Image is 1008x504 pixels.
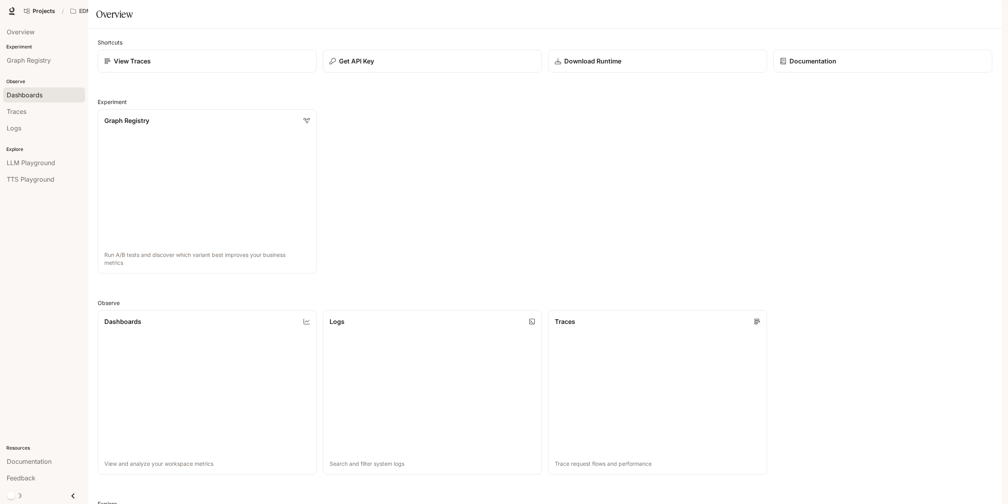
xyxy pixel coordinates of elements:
span: Projects [33,8,55,15]
p: Download Runtime [564,56,621,66]
p: Dashboards [104,317,141,326]
p: View Traces [114,56,151,66]
p: Logs [330,317,345,326]
p: Graph Registry [104,116,149,125]
a: TracesTrace request flows and performance [548,310,767,474]
p: Documentation [789,56,836,66]
a: LogsSearch and filter system logs [323,310,542,474]
p: Get API Key [339,56,374,66]
h2: Observe [98,299,992,307]
h2: Shortcuts [98,38,992,46]
h2: Experiment [98,98,992,106]
a: Go to projects [20,3,59,19]
h1: Overview [96,6,133,22]
p: Trace request flows and performance [555,460,760,468]
p: Run A/B tests and discover which variant best improves your business metrics [104,251,310,267]
a: Download Runtime [548,50,767,73]
p: EDM Bar [79,8,102,15]
a: Graph RegistryRun A/B tests and discover which variant best improves your business metrics [98,109,317,273]
a: View Traces [98,50,317,73]
p: Traces [555,317,575,326]
p: View and analyze your workspace metrics [104,460,310,468]
p: Search and filter system logs [330,460,535,468]
a: Documentation [773,50,992,73]
button: Get API Key [323,50,542,73]
a: DashboardsView and analyze your workspace metrics [98,310,317,474]
button: Open workspace menu [67,3,114,19]
div: / [59,7,67,15]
